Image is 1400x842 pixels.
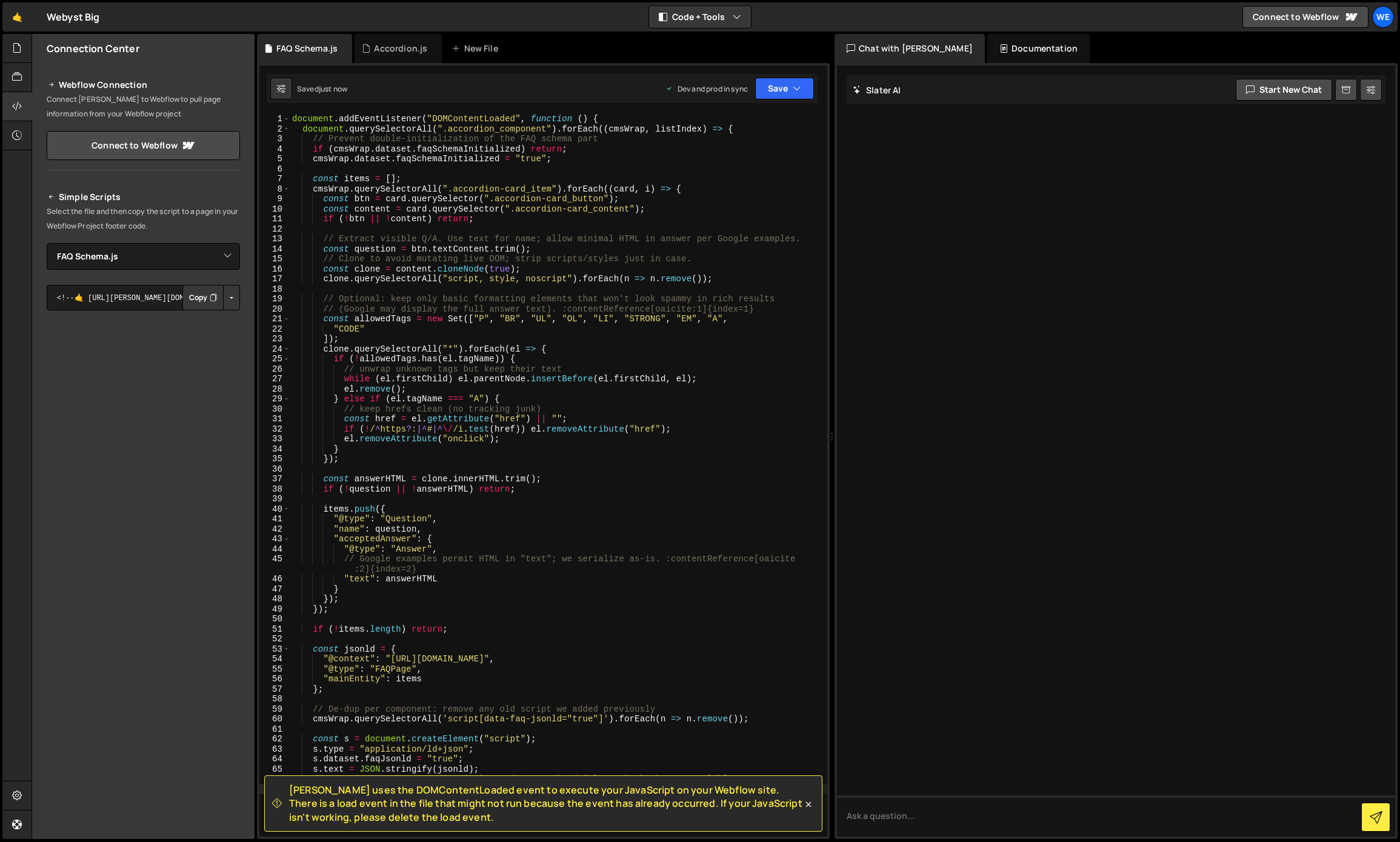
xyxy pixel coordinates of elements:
[259,664,290,675] div: 55
[259,794,290,804] div: 68
[259,254,290,264] div: 15
[47,92,240,121] p: Connect [PERSON_NAME] to Webflow to pull page information from your Webflow project
[259,414,290,424] div: 31
[259,614,290,624] div: 50
[1236,79,1332,101] button: Start new chat
[259,634,290,644] div: 52
[259,404,290,415] div: 30
[47,190,240,204] h2: Simple Scripts
[259,554,290,574] div: 45
[259,134,290,144] div: 3
[649,6,751,28] button: Code + Tools
[259,714,290,724] div: 60
[259,604,290,615] div: 49
[182,285,240,310] div: Button group with nested dropdown
[289,783,802,824] span: [PERSON_NAME] uses the DOMContentLoaded event to execute your JavaScript on your Webflow site. Th...
[259,734,290,744] div: 62
[259,654,290,664] div: 54
[1242,6,1368,28] a: Connect to Webflow
[259,624,290,635] div: 51
[259,114,290,124] div: 1
[259,514,290,524] div: 41
[259,384,290,395] div: 28
[259,284,290,295] div: 18
[2,2,32,32] a: 🤙
[259,504,290,515] div: 40
[259,594,290,604] div: 48
[259,274,290,284] div: 17
[259,324,290,335] div: 22
[47,204,240,233] p: Select the file and then copy the script to a page in your Webflow Project footer code.
[374,42,427,55] div: Accordion.js
[182,285,224,310] button: Copy
[259,674,290,684] div: 56
[47,10,100,24] div: Webyst Big
[259,694,290,704] div: 58
[835,34,985,63] div: Chat with [PERSON_NAME]
[452,42,502,55] div: New File
[259,784,290,795] div: 67
[319,84,347,94] div: just now
[259,584,290,595] div: 47
[259,574,290,584] div: 46
[259,684,290,695] div: 57
[47,131,240,160] a: Connect to Webflow
[259,774,290,784] div: 66
[259,764,290,775] div: 65
[47,330,241,439] iframe: YouTube video player
[259,204,290,215] div: 10
[259,164,290,175] div: 6
[259,544,290,555] div: 44
[665,84,748,94] div: Dev and prod in sync
[259,444,290,455] div: 34
[259,234,290,244] div: 13
[47,447,241,556] iframe: YouTube video player
[259,154,290,164] div: 5
[259,524,290,535] div: 42
[47,285,240,310] textarea: <!--🤙 [URL][PERSON_NAME][DOMAIN_NAME]> <script>document.addEventListener("DOMContentLoaded", func...
[259,244,290,255] div: 14
[259,484,290,495] div: 38
[259,474,290,484] div: 37
[259,464,290,475] div: 36
[259,364,290,375] div: 26
[47,42,139,55] h2: Connection Center
[987,34,1090,63] div: Documentation
[259,754,290,764] div: 64
[259,374,290,384] div: 27
[259,644,290,655] div: 53
[259,294,290,304] div: 19
[259,454,290,464] div: 35
[259,494,290,504] div: 39
[1372,6,1394,28] a: We
[259,704,290,715] div: 59
[259,394,290,404] div: 29
[259,814,290,824] div: 70
[259,804,290,815] div: 69
[47,78,240,92] h2: Webflow Connection
[259,534,290,544] div: 43
[259,214,290,224] div: 11
[259,304,290,315] div: 20
[259,424,290,435] div: 32
[259,124,290,135] div: 2
[755,78,814,99] button: Save
[259,194,290,204] div: 9
[259,334,290,344] div: 23
[259,354,290,364] div: 25
[259,264,290,275] div: 16
[259,744,290,755] div: 63
[259,174,290,184] div: 7
[259,314,290,324] div: 21
[259,344,290,355] div: 24
[259,724,290,735] div: 61
[276,42,338,55] div: FAQ Schema.js
[259,184,290,195] div: 8
[853,84,901,96] h2: Slater AI
[259,434,290,444] div: 33
[259,224,290,235] div: 12
[259,144,290,155] div: 4
[297,84,347,94] div: Saved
